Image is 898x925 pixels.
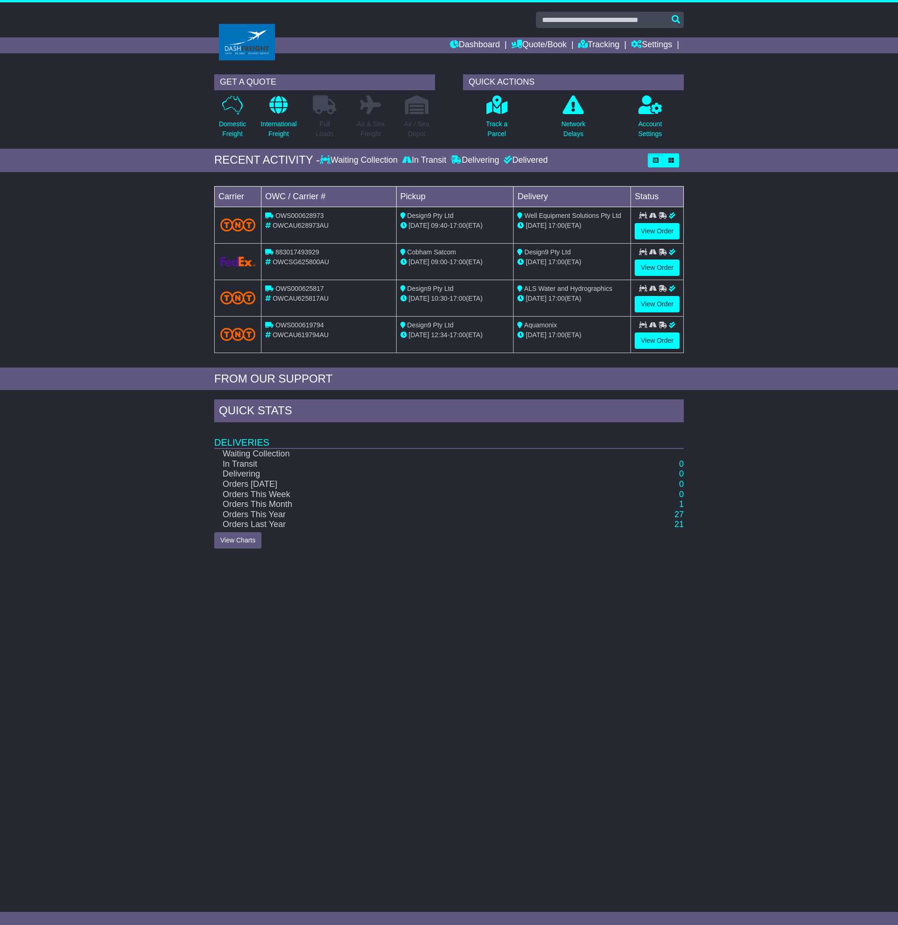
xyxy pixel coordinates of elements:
span: 09:00 [431,258,448,266]
span: Aquamonix [524,321,557,329]
div: - (ETA) [400,257,510,267]
p: International Freight [261,119,297,139]
td: Deliveries [214,425,684,448]
a: Quote/Book [511,37,566,53]
div: (ETA) [517,257,627,267]
span: Design9 Pty Ltd [407,321,454,329]
img: TNT_Domestic.png [220,218,255,231]
span: Well Equipment Solutions Pty Ltd [524,212,621,219]
span: 17:00 [548,331,565,339]
img: TNT_Domestic.png [220,291,255,304]
td: Orders This Week [214,490,597,500]
td: In Transit [214,459,597,470]
span: [DATE] [526,222,546,229]
a: View Order [635,296,680,312]
span: 10:30 [431,295,448,302]
td: Carrier [215,186,261,207]
img: GetCarrierServiceLogo [220,257,255,267]
div: In Transit [400,155,449,166]
a: 1 [679,499,684,509]
span: [DATE] [409,295,429,302]
td: Orders This Year [214,510,597,520]
div: GET A QUOTE [214,74,435,90]
a: DomesticFreight [218,95,246,144]
span: [DATE] [409,222,429,229]
div: Delivered [501,155,548,166]
span: Design9 Pty Ltd [407,212,454,219]
p: Air / Sea Depot [404,119,429,139]
a: 21 [674,520,684,529]
span: 17:00 [449,295,466,302]
span: 883017493929 [275,248,319,256]
span: Design9 Pty Ltd [524,248,571,256]
span: OWCAU628973AU [273,222,329,229]
span: 17:00 [449,331,466,339]
div: - (ETA) [400,294,510,304]
td: Orders [DATE] [214,479,597,490]
span: OWS000619794 [275,321,324,329]
td: Orders This Month [214,499,597,510]
p: Account Settings [638,119,662,139]
td: Delivery [514,186,631,207]
span: 17:00 [548,258,565,266]
a: Settings [631,37,672,53]
a: 0 [679,490,684,499]
span: 17:00 [449,258,466,266]
div: QUICK ACTIONS [463,74,684,90]
div: (ETA) [517,221,627,231]
span: 17:00 [548,295,565,302]
a: InternationalFreight [260,95,297,144]
img: TNT_Domestic.png [220,328,255,340]
span: OWCAU625817AU [273,295,329,302]
td: OWC / Carrier # [261,186,397,207]
div: Delivering [449,155,501,166]
div: - (ETA) [400,330,510,340]
span: Design9 Pty Ltd [407,285,454,292]
p: Full Loads [313,119,336,139]
td: Pickup [396,186,514,207]
td: Orders Last Year [214,520,597,530]
div: - (ETA) [400,221,510,231]
span: 17:00 [548,222,565,229]
a: 27 [674,510,684,519]
div: RECENT ACTIVITY - [214,153,320,167]
a: View Charts [214,532,261,549]
div: FROM OUR SUPPORT [214,372,684,386]
span: ALS Water and Hydrographics [524,285,613,292]
div: (ETA) [517,330,627,340]
span: [DATE] [526,258,546,266]
span: 17:00 [449,222,466,229]
span: Cobham Satcom [407,248,456,256]
span: [DATE] [526,331,546,339]
a: 0 [679,459,684,469]
td: Delivering [214,469,597,479]
span: [DATE] [409,258,429,266]
p: Domestic Freight [219,119,246,139]
p: Air & Sea Freight [357,119,384,139]
span: [DATE] [409,331,429,339]
span: OWCSG625800AU [273,258,329,266]
span: 12:34 [431,331,448,339]
a: 0 [679,469,684,478]
span: OWS000625817 [275,285,324,292]
p: Track a Parcel [486,119,507,139]
div: Waiting Collection [320,155,400,166]
p: Network Delays [561,119,585,139]
a: Track aParcel [485,95,508,144]
a: View Order [635,223,680,239]
a: View Order [635,260,680,276]
td: Status [631,186,684,207]
div: Quick Stats [214,399,684,425]
span: OWS000628973 [275,212,324,219]
a: 0 [679,479,684,489]
a: Dashboard [450,37,500,53]
span: OWCAU619794AU [273,331,329,339]
td: Waiting Collection [214,448,597,459]
a: Tracking [578,37,619,53]
span: [DATE] [526,295,546,302]
a: AccountSettings [638,95,663,144]
a: View Order [635,332,680,349]
div: (ETA) [517,294,627,304]
span: 09:40 [431,222,448,229]
a: NetworkDelays [561,95,586,144]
